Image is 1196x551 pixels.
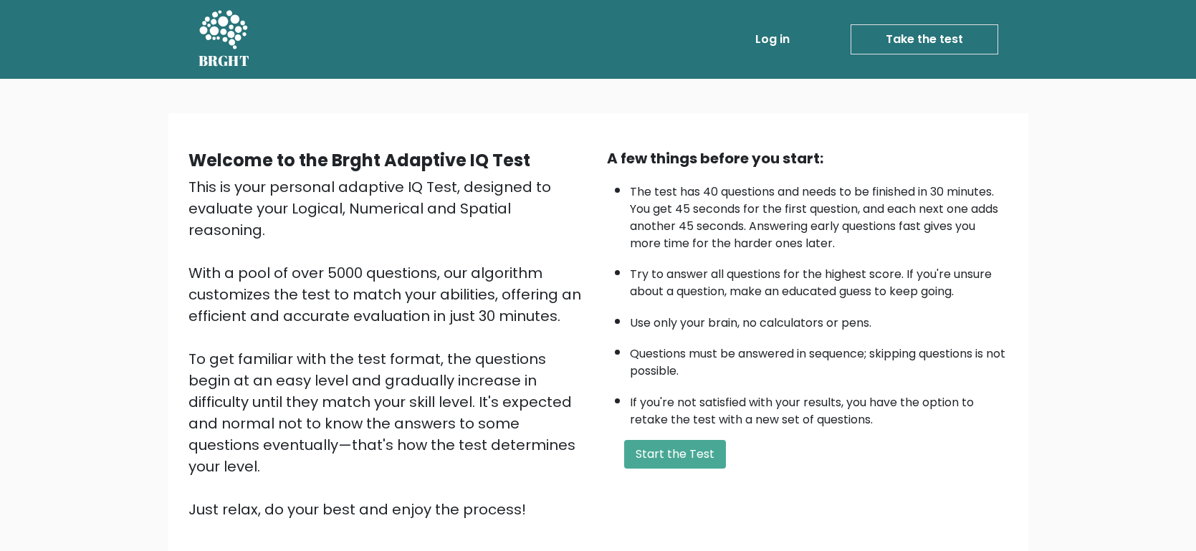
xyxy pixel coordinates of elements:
[630,387,1008,428] li: If you're not satisfied with your results, you have the option to retake the test with a new set ...
[630,338,1008,380] li: Questions must be answered in sequence; skipping questions is not possible.
[198,52,250,70] h5: BRGHT
[750,25,795,54] a: Log in
[198,6,250,73] a: BRGHT
[624,440,726,469] button: Start the Test
[851,24,998,54] a: Take the test
[188,176,590,520] div: This is your personal adaptive IQ Test, designed to evaluate your Logical, Numerical and Spatial ...
[607,148,1008,169] div: A few things before you start:
[188,148,530,172] b: Welcome to the Brght Adaptive IQ Test
[630,176,1008,252] li: The test has 40 questions and needs to be finished in 30 minutes. You get 45 seconds for the firs...
[630,259,1008,300] li: Try to answer all questions for the highest score. If you're unsure about a question, make an edu...
[630,307,1008,332] li: Use only your brain, no calculators or pens.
